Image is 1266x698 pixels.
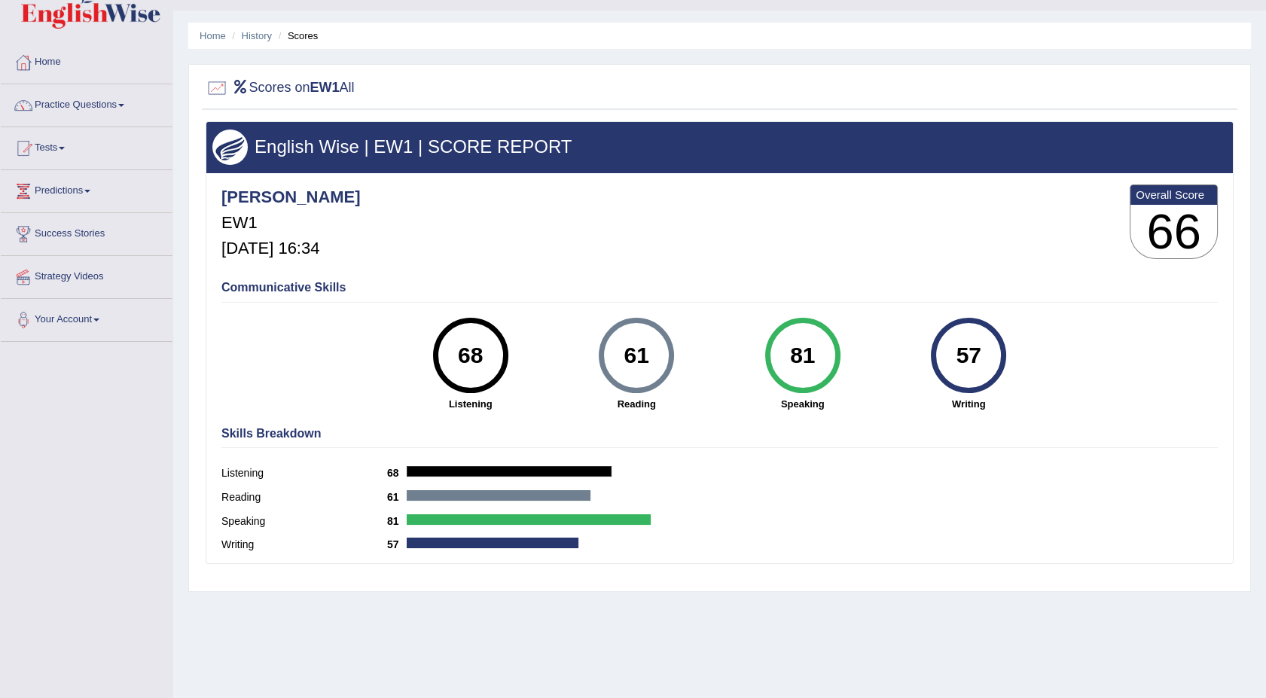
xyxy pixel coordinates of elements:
a: Predictions [1,170,172,208]
a: Tests [1,127,172,165]
label: Writing [221,537,387,553]
h5: [DATE] 16:34 [221,239,361,258]
strong: Reading [561,397,712,411]
a: Strategy Videos [1,256,172,294]
h3: 66 [1130,205,1217,259]
strong: Speaking [728,397,879,411]
strong: Writing [893,397,1045,411]
div: 57 [941,324,996,387]
h4: Communicative Skills [221,281,1218,294]
div: 68 [443,324,498,387]
img: wings.png [212,130,248,165]
a: Success Stories [1,213,172,251]
label: Speaking [221,514,387,529]
a: History [242,30,272,41]
h4: [PERSON_NAME] [221,188,361,206]
b: 57 [387,538,407,550]
div: 61 [609,324,664,387]
strong: Listening [395,397,547,411]
h2: Scores on All [206,77,355,99]
label: Listening [221,465,387,481]
b: 68 [387,467,407,479]
b: 81 [387,515,407,527]
label: Reading [221,489,387,505]
b: EW1 [310,80,340,95]
a: Home [200,30,226,41]
a: Home [1,41,172,79]
a: Your Account [1,299,172,337]
b: Overall Score [1136,188,1212,201]
li: Scores [275,29,319,43]
div: 81 [775,324,830,387]
b: 61 [387,491,407,503]
h3: English Wise | EW1 | SCORE REPORT [212,137,1227,157]
h5: EW1 [221,214,361,232]
a: Practice Questions [1,84,172,122]
h4: Skills Breakdown [221,427,1218,440]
